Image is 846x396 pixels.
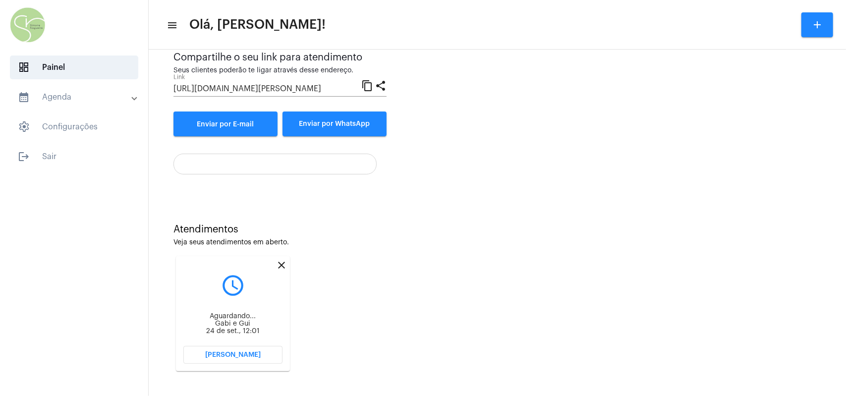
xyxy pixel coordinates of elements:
div: 24 de set., 12:01 [183,328,282,335]
div: Gabi e Gui [183,320,282,328]
mat-expansion-panel-header: sidenav iconAgenda [6,85,148,109]
span: Sair [10,145,138,169]
div: Veja seus atendimentos em aberto. [173,239,821,246]
div: Aguardando... [183,313,282,320]
a: Enviar por E-mail [173,112,278,136]
mat-icon: sidenav icon [18,91,30,103]
span: [PERSON_NAME] [205,351,261,358]
div: Seus clientes poderão te ligar através desse endereço. [173,67,387,74]
span: Configurações [10,115,138,139]
mat-icon: sidenav icon [18,151,30,163]
mat-icon: sidenav icon [167,19,176,31]
span: sidenav icon [18,61,30,73]
mat-icon: content_copy [361,79,373,91]
button: [PERSON_NAME] [183,346,282,364]
mat-icon: add [811,19,823,31]
span: Enviar por WhatsApp [299,120,370,127]
button: Enviar por WhatsApp [282,112,387,136]
div: Compartilhe o seu link para atendimento [173,52,387,63]
mat-icon: close [276,259,287,271]
mat-icon: query_builder [183,273,282,298]
mat-icon: share [375,79,387,91]
div: Atendimentos [173,224,821,235]
span: Olá, [PERSON_NAME]! [189,17,326,33]
img: 6c98f6a9-ac7b-6380-ee68-2efae92deeed.jpg [8,5,48,45]
span: Enviar por E-mail [197,121,254,128]
span: Painel [10,56,138,79]
mat-panel-title: Agenda [18,91,132,103]
span: sidenav icon [18,121,30,133]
